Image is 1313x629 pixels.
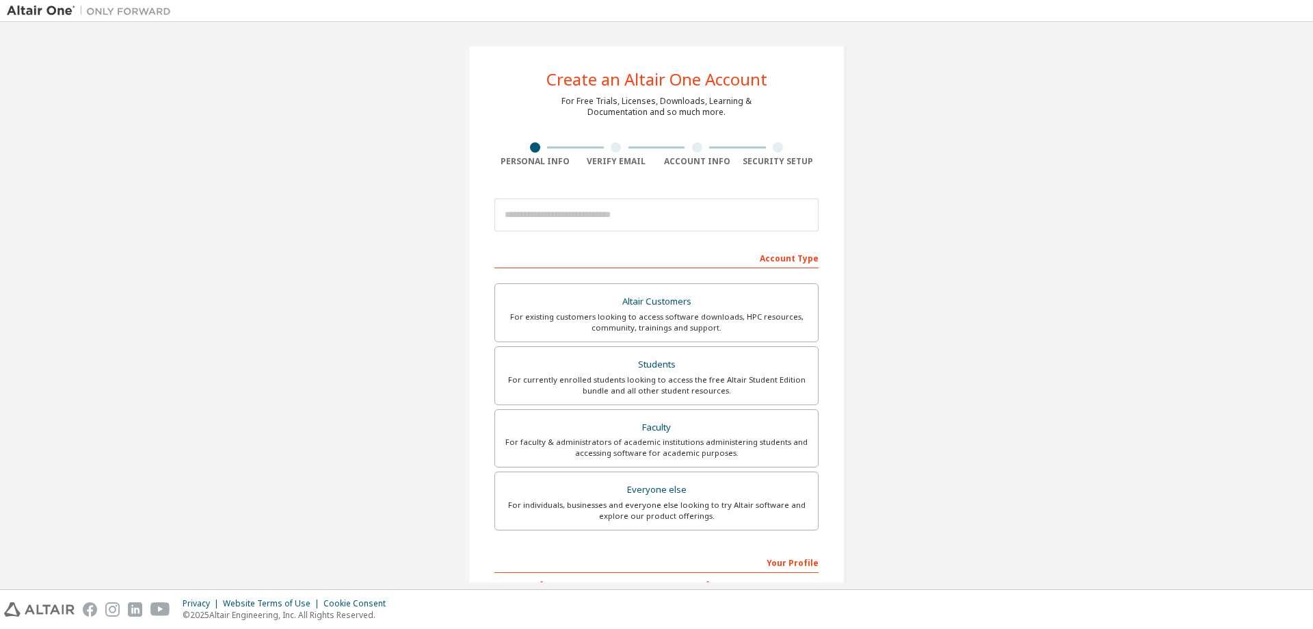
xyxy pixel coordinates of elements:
div: Security Setup [738,156,819,167]
img: instagram.svg [105,602,120,617]
div: For faculty & administrators of academic institutions administering students and accessing softwa... [503,437,810,459]
div: Cookie Consent [323,598,394,609]
p: © 2025 Altair Engineering, Inc. All Rights Reserved. [183,609,394,621]
label: Last Name [661,580,819,591]
div: Privacy [183,598,223,609]
div: Faculty [503,418,810,437]
div: For currently enrolled students looking to access the free Altair Student Edition bundle and all ... [503,374,810,396]
img: Altair One [7,4,178,18]
div: For Free Trials, Licenses, Downloads, Learning & Documentation and so much more. [561,96,752,118]
label: First Name [494,580,652,591]
div: Account Type [494,246,819,268]
img: facebook.svg [83,602,97,617]
div: Account Info [656,156,738,167]
div: Verify Email [576,156,657,167]
div: For individuals, businesses and everyone else looking to try Altair software and explore our prod... [503,500,810,522]
div: Create an Altair One Account [546,71,767,88]
div: Altair Customers [503,292,810,311]
div: For existing customers looking to access software downloads, HPC resources, community, trainings ... [503,311,810,333]
img: youtube.svg [150,602,170,617]
div: Personal Info [494,156,576,167]
div: Students [503,355,810,374]
div: Your Profile [494,551,819,573]
div: Website Terms of Use [223,598,323,609]
img: altair_logo.svg [4,602,75,617]
div: Everyone else [503,480,810,500]
img: linkedin.svg [128,602,142,617]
